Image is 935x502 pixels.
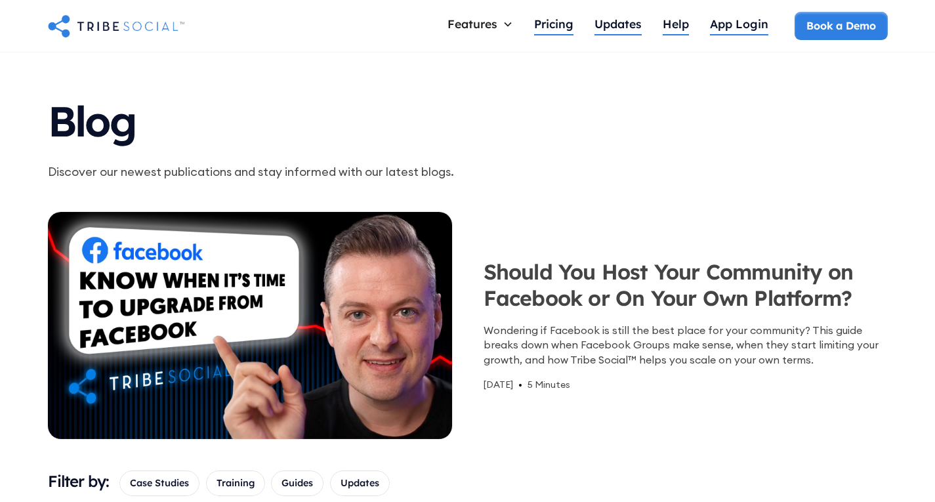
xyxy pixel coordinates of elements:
[484,323,888,367] div: Wondering if Facebook is still the best place for your community? This guide breaks down when Fac...
[534,16,573,31] div: Pricing
[484,259,888,318] h3: Should You Host Your Community on Facebook or On Your Own Platform?
[48,84,552,152] h1: Blog
[48,12,184,39] a: home
[437,11,524,36] div: Features
[447,16,497,31] div: Features
[217,476,255,490] span: Training
[518,377,522,392] div: •
[48,471,109,493] h3: Filter by:
[524,11,584,40] a: Pricing
[48,212,888,440] a: Should You Host Your Community on Facebook or On Your Own Platform?Wondering if Facebook is still...
[795,12,887,39] a: Book a Demo
[341,476,379,490] span: Updates
[652,11,699,40] a: Help
[281,476,313,490] span: Guides
[663,16,689,31] div: Help
[48,163,552,180] p: Discover our newest publications and stay informed with our latest blogs.
[528,377,570,392] div: 5 Minutes
[584,11,652,40] a: Updates
[710,16,768,31] div: App Login
[130,476,189,490] span: Case Studies
[594,16,642,31] div: Updates
[484,377,513,392] div: [DATE]
[699,11,779,40] a: App Login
